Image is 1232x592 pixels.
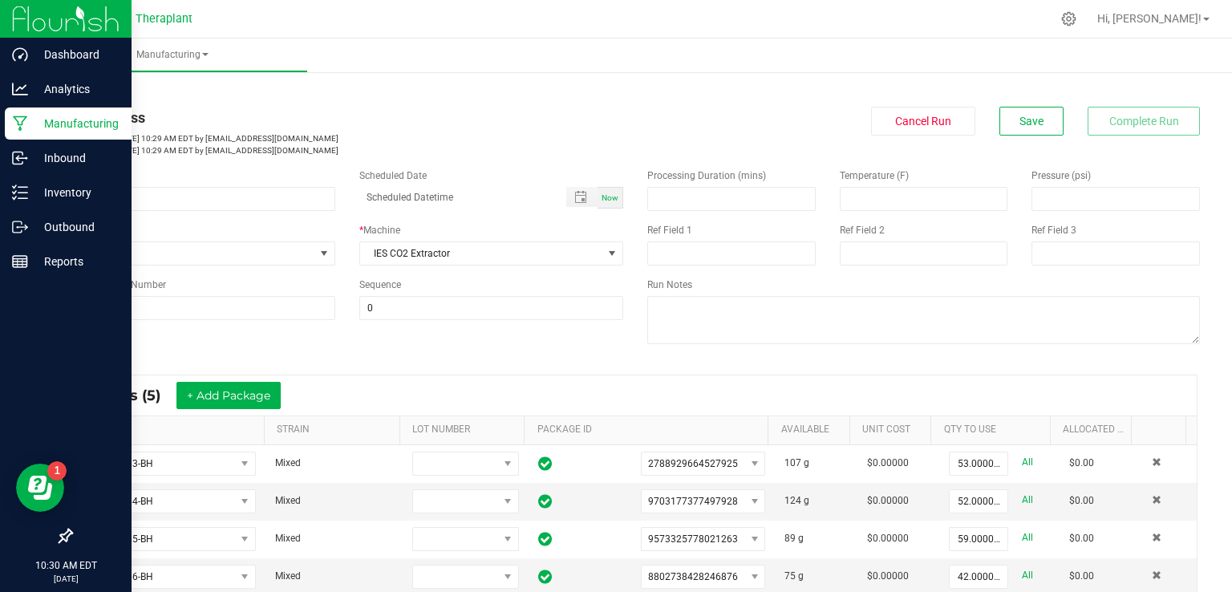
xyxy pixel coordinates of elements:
span: Ref Field 3 [1031,225,1076,236]
iframe: Resource center [16,464,64,512]
span: Scheduled Date [359,170,427,181]
span: Ref Field 1 [647,225,692,236]
span: Mixed [275,533,301,544]
a: AVAILABLESortable [781,424,844,436]
a: All [1022,452,1033,473]
a: Manufacturing [38,39,307,72]
inline-svg: Outbound [12,219,28,235]
span: Run Notes [647,279,692,290]
span: Ref Field 2 [840,225,885,236]
span: NO DATA FOUND [83,489,256,513]
button: Complete Run [1088,107,1200,136]
a: QTY TO USESortable [944,424,1044,436]
inline-svg: Dashboard [12,47,28,63]
inline-svg: Manufacturing [12,116,28,132]
a: Sortable [1145,424,1180,436]
span: Theraplant [136,12,192,26]
p: [DATE] 10:29 AM EDT by [EMAIL_ADDRESS][DOMAIN_NAME] [71,144,623,156]
span: $0.00 [1069,495,1094,506]
span: Complete Run [1109,115,1179,128]
p: [DATE] 10:29 AM EDT by [EMAIL_ADDRESS][DOMAIN_NAME] [71,132,623,144]
span: 2788929664527925 [648,458,738,469]
a: Unit CostSortable [862,424,925,436]
inline-svg: Inventory [12,184,28,201]
span: Machine [363,225,400,236]
span: $0.00 [1069,457,1094,468]
span: 124 [784,495,801,506]
span: W25-163-BH [84,452,235,475]
span: In Sync [538,492,552,511]
a: All [1022,489,1033,511]
p: Inbound [28,148,124,168]
button: Cancel Run [871,107,975,136]
span: 8802738428246876 [648,571,738,582]
span: Mixed [275,495,301,506]
span: g [804,457,809,468]
span: $0.00 [1069,570,1094,582]
span: NO DATA FOUND [83,527,256,551]
span: NO DATA FOUND [83,452,256,476]
div: Manage settings [1059,11,1079,26]
span: None [71,242,314,265]
inline-svg: Analytics [12,81,28,97]
span: W25-164-BH [84,490,235,513]
span: NO DATA FOUND [83,565,256,589]
p: Reports [28,252,124,271]
span: Sequence [359,279,401,290]
span: $0.00000 [867,570,909,582]
span: Mixed [275,570,301,582]
a: STRAINSortable [277,424,393,436]
p: Analytics [28,79,124,99]
span: W25-166-BH [84,566,235,588]
span: Manufacturing [38,48,307,62]
span: In Sync [538,567,552,586]
span: g [798,570,804,582]
a: All [1022,565,1033,586]
span: 9573325778021263 [648,533,738,545]
div: In Progress [71,107,623,128]
button: + Add Package [176,382,281,409]
span: Processing Duration (mins) [647,170,766,181]
inline-svg: Reports [12,253,28,270]
p: Dashboard [28,45,124,64]
span: g [804,495,809,506]
span: 75 [784,570,796,582]
a: Allocated CostSortable [1063,424,1125,436]
iframe: Resource center unread badge [47,461,67,480]
span: $0.00 [1069,533,1094,544]
span: Now [602,193,618,202]
span: $0.00000 [867,457,909,468]
a: LOT NUMBERSortable [412,424,518,436]
span: In Sync [538,454,552,473]
span: 9703177377497928 [648,496,738,507]
span: g [798,533,804,544]
span: Cancel Run [895,115,951,128]
span: Pressure (psi) [1031,170,1091,181]
p: [DATE] [7,573,124,585]
span: $0.00000 [867,533,909,544]
span: Inputs (5) [90,387,176,404]
a: All [1022,527,1033,549]
a: PACKAGE IDSortable [537,424,763,436]
span: IES CO2 Extractor [360,242,603,265]
span: $0.00000 [867,495,909,506]
span: Hi, [PERSON_NAME]! [1097,12,1202,25]
span: In Sync [538,529,552,549]
span: Mixed [275,457,301,468]
input: Scheduled Datetime [359,187,550,207]
span: W25-165-BH [84,528,235,550]
span: Temperature (F) [840,170,909,181]
span: Toggle popup [566,187,598,207]
p: Inventory [28,183,124,202]
span: 107 [784,457,801,468]
a: ITEMSortable [86,424,257,436]
span: Save [1019,115,1044,128]
p: 10:30 AM EDT [7,558,124,573]
span: 89 [784,533,796,544]
p: Outbound [28,217,124,237]
button: Save [999,107,1064,136]
p: Manufacturing [28,114,124,133]
inline-svg: Inbound [12,150,28,166]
